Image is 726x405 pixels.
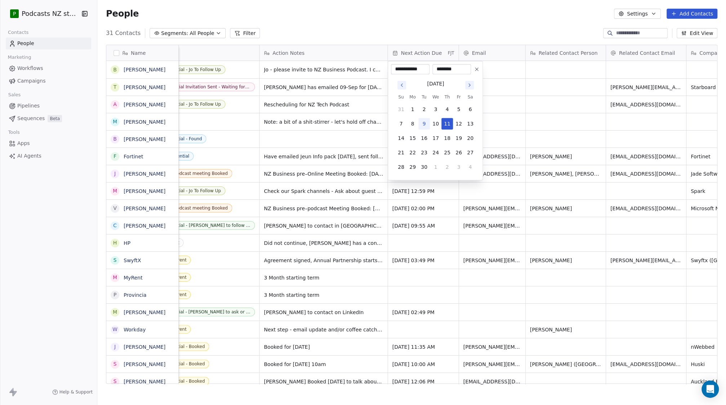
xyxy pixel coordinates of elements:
[464,132,476,144] button: 20
[397,80,407,90] button: Go to previous month
[430,118,441,129] button: 10
[395,147,407,158] button: 21
[427,80,444,88] div: [DATE]
[395,161,407,173] button: 28
[430,161,441,173] button: 1
[395,132,407,144] button: 14
[430,147,441,158] button: 24
[464,80,474,90] button: Go to next month
[418,104,430,115] button: 2
[441,118,453,129] button: 11
[453,104,464,115] button: 5
[418,118,430,129] button: 9
[407,161,418,173] button: 29
[407,132,418,144] button: 15
[464,93,476,101] th: Saturday
[453,132,464,144] button: 19
[453,147,464,158] button: 26
[395,93,407,101] th: Sunday
[407,93,418,101] th: Monday
[464,104,476,115] button: 6
[430,132,441,144] button: 17
[453,118,464,129] button: 12
[430,104,441,115] button: 3
[464,118,476,129] button: 13
[418,93,430,101] th: Tuesday
[430,93,441,101] th: Wednesday
[441,93,453,101] th: Thursday
[418,147,430,158] button: 23
[464,161,476,173] button: 4
[418,132,430,144] button: 16
[441,104,453,115] button: 4
[453,161,464,173] button: 3
[441,147,453,158] button: 25
[407,147,418,158] button: 22
[464,147,476,158] button: 27
[441,132,453,144] button: 18
[407,118,418,129] button: 8
[418,161,430,173] button: 30
[441,161,453,173] button: 2
[453,93,464,101] th: Friday
[407,104,418,115] button: 1
[395,104,407,115] button: 31
[395,118,407,129] button: 7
